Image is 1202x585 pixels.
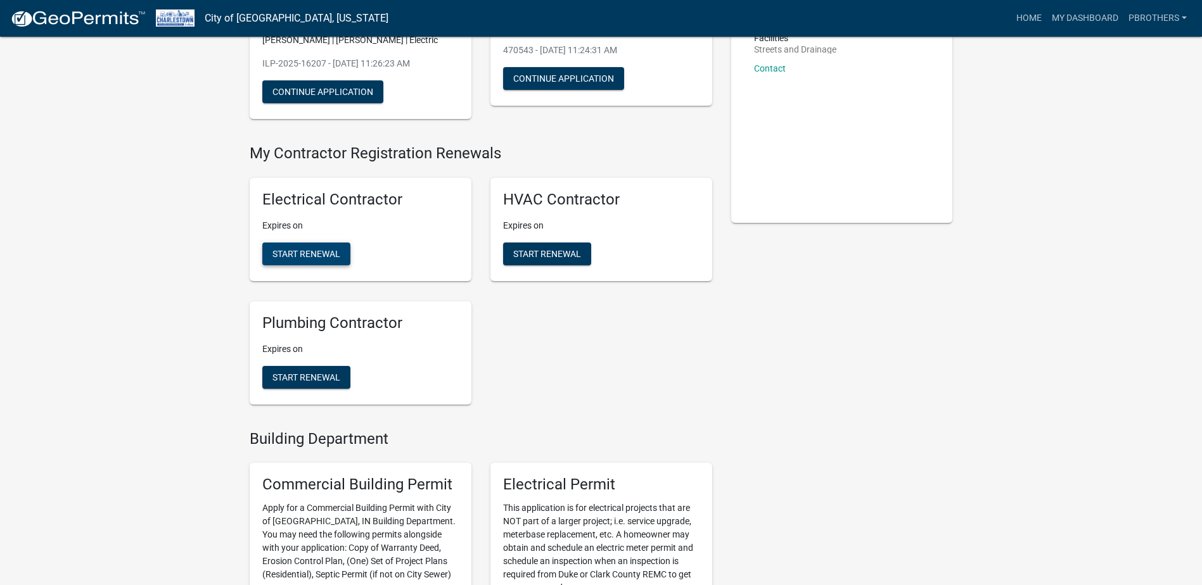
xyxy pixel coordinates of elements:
[1123,6,1192,30] a: pbrothers
[754,25,930,42] p: Drainage Superintendent/Director of Facilities
[513,248,581,258] span: Start Renewal
[262,57,459,70] p: ILP-2025-16207 - [DATE] 11:26:23 AM
[272,372,340,382] span: Start Renewal
[250,144,712,163] h4: My Contractor Registration Renewals
[262,475,459,494] h5: Commercial Building Permit
[1011,6,1047,30] a: Home
[250,144,712,414] wm-registration-list-section: My Contractor Registration Renewals
[262,242,350,265] button: Start Renewal
[754,63,786,73] a: Contact
[262,343,459,356] p: Expires on
[250,430,712,448] h4: Building Department
[503,191,700,209] h5: HVAC Contractor
[262,366,350,389] button: Start Renewal
[754,45,930,54] p: Streets and Drainage
[156,9,195,27] img: City of Charlestown, Indiana
[503,44,700,57] p: 470543 - [DATE] 11:24:31 AM
[272,248,340,258] span: Start Renewal
[205,8,388,29] a: City of [GEOGRAPHIC_DATA], [US_STATE]
[262,219,459,232] p: Expires on
[262,191,459,209] h5: Electrical Contractor
[503,67,624,90] button: Continue Application
[262,80,383,103] button: Continue Application
[503,475,700,494] h5: Electrical Permit
[503,219,700,232] p: Expires on
[1047,6,1123,30] a: My Dashboard
[262,501,459,581] p: Apply for a Commercial Building Permit with City of [GEOGRAPHIC_DATA], IN Building Department. Yo...
[503,242,591,265] button: Start Renewal
[262,314,459,332] h5: Plumbing Contractor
